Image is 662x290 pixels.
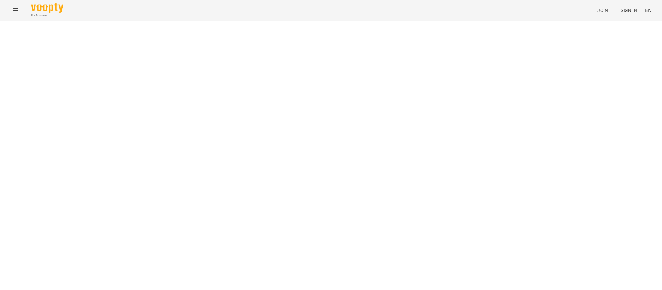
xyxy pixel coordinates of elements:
span: Sign In [621,6,637,14]
img: Voopty Logo [31,3,63,13]
button: EN [642,4,654,16]
span: Join [597,6,608,14]
a: Sign In [618,5,640,16]
span: For Business [31,13,63,17]
a: Join [595,5,615,16]
span: EN [645,7,652,14]
button: Menu [8,3,23,18]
